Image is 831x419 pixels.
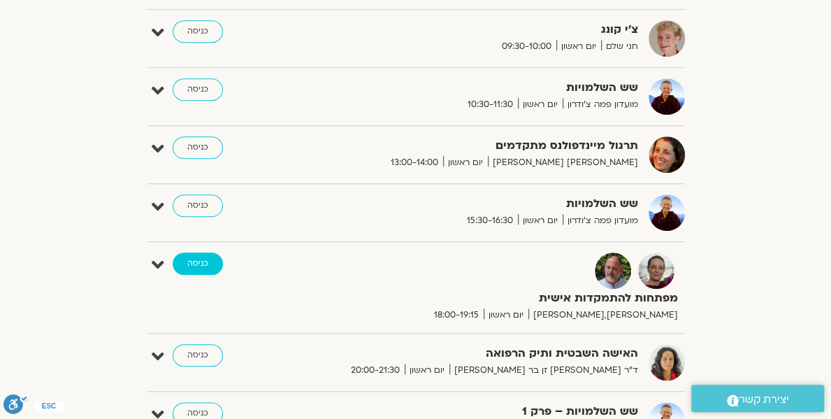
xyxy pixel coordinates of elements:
[338,344,638,363] strong: האישה השבטית ותיק הרפואה
[528,308,678,322] span: [PERSON_NAME],[PERSON_NAME]
[386,155,443,170] span: 13:00-14:00
[739,390,789,409] span: יצירת קשר
[429,308,484,322] span: 18:00-19:15
[338,78,638,97] strong: שש השלמויות
[563,213,638,228] span: מועדון פמה צ'ודרון
[556,39,601,54] span: יום ראשון
[173,20,223,43] a: כניסה
[338,136,638,155] strong: תרגול מיינדפולנס מתקדמים
[405,363,449,378] span: יום ראשון
[563,97,638,112] span: מועדון פמה צ'ודרון
[518,97,563,112] span: יום ראשון
[443,155,488,170] span: יום ראשון
[497,39,556,54] span: 09:30-10:00
[463,97,518,112] span: 10:30-11:30
[518,213,563,228] span: יום ראשון
[173,78,223,101] a: כניסה
[601,39,638,54] span: חני שלם
[462,213,518,228] span: 15:30-16:30
[488,155,638,170] span: [PERSON_NAME] [PERSON_NAME]
[338,194,638,213] strong: שש השלמויות
[449,363,638,378] span: ד״ר [PERSON_NAME] זן בר [PERSON_NAME]
[484,308,528,322] span: יום ראשון
[338,20,638,39] strong: צ'י קונג
[173,136,223,159] a: כניסה
[691,385,824,412] a: יצירת קשר
[346,363,405,378] span: 20:00-21:30
[173,194,223,217] a: כניסה
[173,344,223,367] a: כניסה
[377,289,678,308] strong: מפתחות להתמקדות אישית
[173,253,223,275] a: כניסה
